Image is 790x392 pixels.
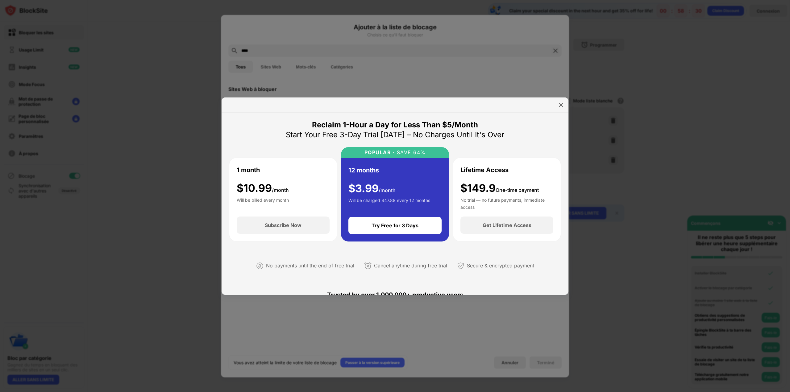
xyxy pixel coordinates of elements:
[237,182,289,195] div: $ 10.99
[460,182,539,195] div: $149.9
[460,197,553,209] div: No trial — no future payments, immediate access
[348,166,379,175] div: 12 months
[395,150,426,155] div: SAVE 64%
[457,262,464,270] img: secured-payment
[312,120,478,130] div: Reclaim 1-Hour a Day for Less Than $5/Month
[229,280,561,310] div: Trusted by over 1,000,000+ productive users
[483,222,531,228] div: Get Lifetime Access
[348,182,396,195] div: $ 3.99
[379,187,396,193] span: /month
[364,262,372,270] img: cancel-anytime
[364,150,395,155] div: POPULAR ·
[372,222,418,229] div: Try Free for 3 Days
[348,197,430,209] div: Will be charged $47.88 every 12 months
[265,222,301,228] div: Subscribe Now
[467,261,534,270] div: Secure & encrypted payment
[256,262,264,270] img: not-paying
[374,261,447,270] div: Cancel anytime during free trial
[460,165,509,175] div: Lifetime Access
[286,130,504,140] div: Start Your Free 3-Day Trial [DATE] – No Charges Until It's Over
[237,197,289,209] div: Will be billed every month
[266,261,354,270] div: No payments until the end of free trial
[237,165,260,175] div: 1 month
[496,187,539,193] span: One-time payment
[272,187,289,193] span: /month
